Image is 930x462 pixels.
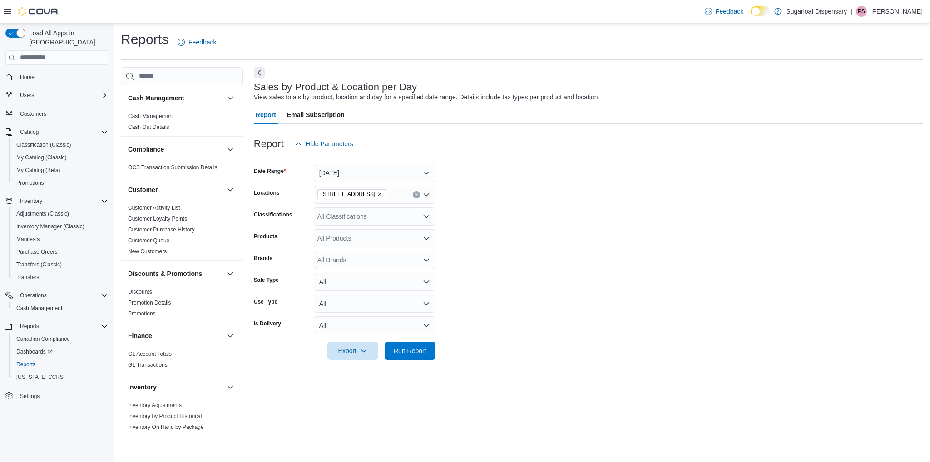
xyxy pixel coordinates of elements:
[851,6,852,17] p: |
[13,303,108,314] span: Cash Management
[423,235,430,242] button: Open list of options
[128,289,152,295] a: Discounts
[287,106,345,124] span: Email Subscription
[128,310,156,317] span: Promotions
[9,345,112,358] a: Dashboards
[2,195,112,207] button: Inventory
[20,92,34,99] span: Users
[13,234,108,245] span: Manifests
[9,358,112,371] button: Reports
[16,335,70,343] span: Canadian Compliance
[18,7,59,16] img: Cova
[13,152,108,163] span: My Catalog (Classic)
[423,191,430,198] button: Open list of options
[13,259,65,270] a: Transfers (Classic)
[16,127,42,138] button: Catalog
[13,165,64,176] a: My Catalog (Beta)
[174,33,220,51] a: Feedback
[128,185,223,194] button: Customer
[128,269,202,278] h3: Discounts & Promotions
[16,236,40,243] span: Manifests
[9,138,112,151] button: Classification (Classic)
[16,90,108,101] span: Users
[188,38,216,47] span: Feedback
[254,211,292,218] label: Classifications
[16,390,108,401] span: Settings
[128,215,187,222] span: Customer Loyalty Points
[16,196,108,206] span: Inventory
[9,177,112,189] button: Promotions
[20,292,47,299] span: Operations
[317,189,387,199] span: 336 East Chestnut St
[225,144,236,155] button: Compliance
[20,128,39,136] span: Catalog
[128,310,156,317] a: Promotions
[254,233,277,240] label: Products
[13,272,108,283] span: Transfers
[13,372,108,383] span: Washington CCRS
[9,371,112,383] button: [US_STATE] CCRS
[291,135,357,153] button: Hide Parameters
[254,189,280,197] label: Locations
[225,330,236,341] button: Finance
[2,126,112,138] button: Catalog
[128,185,158,194] h3: Customer
[751,6,770,16] input: Dark Mode
[121,162,243,177] div: Compliance
[128,413,202,419] a: Inventory by Product Historical
[13,334,108,344] span: Canadian Compliance
[128,205,180,211] a: Customer Activity List
[128,361,168,369] span: GL Transactions
[314,164,435,182] button: [DATE]
[16,141,71,148] span: Classification (Classic)
[13,234,43,245] a: Manifests
[13,359,39,370] a: Reports
[871,6,923,17] p: [PERSON_NAME]
[20,110,46,118] span: Customers
[13,177,108,188] span: Promotions
[254,82,417,93] h3: Sales by Product & Location per Day
[16,290,108,301] span: Operations
[16,248,58,256] span: Purchase Orders
[16,361,35,368] span: Reports
[716,7,743,16] span: Feedback
[121,111,243,136] div: Cash Management
[128,124,169,130] a: Cash Out Details
[9,220,112,233] button: Inventory Manager (Classic)
[128,226,195,233] span: Customer Purchase History
[16,210,69,217] span: Adjustments (Classic)
[13,177,48,188] a: Promotions
[121,349,243,374] div: Finance
[16,321,108,332] span: Reports
[9,151,112,164] button: My Catalog (Classic)
[13,303,66,314] a: Cash Management
[254,138,284,149] h3: Report
[13,272,43,283] a: Transfers
[128,331,223,340] button: Finance
[256,106,276,124] span: Report
[254,93,600,102] div: View sales totals by product, location and day for a specified date range. Details include tax ty...
[423,213,430,220] button: Open list of options
[16,305,62,312] span: Cash Management
[128,164,218,171] span: OCS Transaction Submission Details
[16,167,60,174] span: My Catalog (Beta)
[9,233,112,246] button: Manifests
[128,216,187,222] a: Customer Loyalty Points
[306,139,353,148] span: Hide Parameters
[16,391,43,402] a: Settings
[20,197,42,205] span: Inventory
[16,179,44,187] span: Promotions
[16,154,67,161] span: My Catalog (Classic)
[5,67,108,426] nav: Complex example
[128,269,223,278] button: Discounts & Promotions
[128,402,182,408] a: Inventory Adjustments
[16,71,108,83] span: Home
[128,204,180,211] span: Customer Activity List
[128,226,195,233] a: Customer Purchase History
[314,316,435,334] button: All
[128,424,204,430] a: Inventory On Hand by Package
[13,165,108,176] span: My Catalog (Beta)
[128,93,184,103] h3: Cash Management
[121,202,243,260] div: Customer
